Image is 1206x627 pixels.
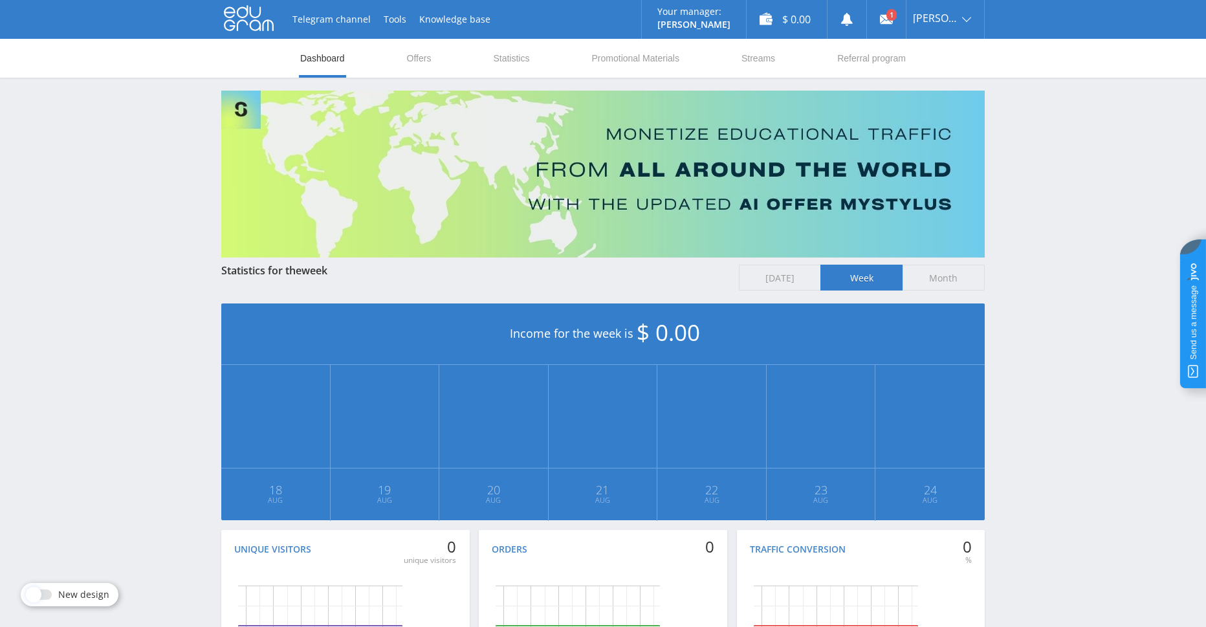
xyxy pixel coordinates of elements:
p: Your manager: [657,6,730,17]
span: New design [58,589,109,600]
span: Aug [767,495,875,505]
img: Banner [221,91,985,258]
div: Unique visitors [234,544,311,555]
span: [PERSON_NAME] [913,13,958,23]
a: Dashboard [299,39,346,78]
span: Aug [549,495,657,505]
div: unique visitors [404,555,456,566]
span: 23 [767,485,875,495]
a: Streams [740,39,776,78]
a: Referral program [836,39,907,78]
span: Aug [440,495,547,505]
span: 18 [222,485,329,495]
span: 24 [876,485,984,495]
span: Week [820,265,903,291]
a: Statistics [492,39,531,78]
a: Offers [406,39,433,78]
span: Aug [331,495,439,505]
div: Statistics for the [221,265,726,276]
div: Income for the week is [221,303,985,365]
div: % [963,555,972,566]
span: Aug [876,495,984,505]
span: Aug [222,495,329,505]
span: [DATE] [739,265,821,291]
div: 0 [404,538,456,556]
div: 0 [705,538,714,556]
a: Promotional Materials [591,39,681,78]
span: $ 0.00 [637,317,700,347]
div: Traffic conversion [750,544,846,555]
p: [PERSON_NAME] [657,19,730,30]
div: Orders [492,544,527,555]
div: 0 [963,538,972,556]
span: week [301,263,327,278]
span: Aug [658,495,765,505]
span: 22 [658,485,765,495]
span: 19 [331,485,439,495]
span: 20 [440,485,547,495]
span: Month [903,265,985,291]
span: 21 [549,485,657,495]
